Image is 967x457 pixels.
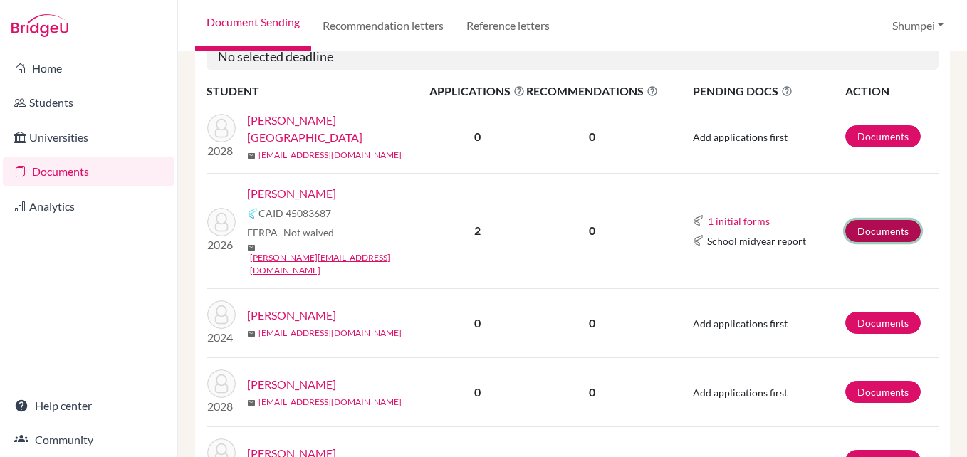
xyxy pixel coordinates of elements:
[429,83,525,100] span: APPLICATIONS
[693,387,788,399] span: Add applications first
[526,128,658,145] p: 0
[258,396,402,409] a: [EMAIL_ADDRESS][DOMAIN_NAME]
[11,14,68,37] img: Bridge-U
[278,226,334,238] span: - Not waived
[247,307,336,324] a: [PERSON_NAME]
[247,399,256,407] span: mail
[3,88,174,117] a: Students
[693,235,704,246] img: Common App logo
[474,130,481,143] b: 0
[247,330,256,338] span: mail
[247,208,258,219] img: Common App logo
[207,369,236,398] img: YAMADA, Yuyu
[3,192,174,221] a: Analytics
[247,376,336,393] a: [PERSON_NAME]
[207,300,236,329] img: YAMADA, Karin
[250,251,439,277] a: [PERSON_NAME][EMAIL_ADDRESS][DOMAIN_NAME]
[526,83,658,100] span: RECOMMENDATIONS
[474,385,481,399] b: 0
[693,83,844,100] span: PENDING DOCS
[258,206,331,221] span: CAID 45083687
[707,213,770,229] button: 1 initial forms
[207,114,236,142] img: TSUGAOKA, Yamane
[526,384,658,401] p: 0
[845,220,921,242] a: Documents
[207,329,236,346] p: 2024
[3,54,174,83] a: Home
[207,43,939,70] h5: No selected deadline
[258,149,402,162] a: [EMAIL_ADDRESS][DOMAIN_NAME]
[3,157,174,186] a: Documents
[3,426,174,454] a: Community
[845,125,921,147] a: Documents
[207,142,236,159] p: 2028
[207,398,236,415] p: 2028
[693,131,788,143] span: Add applications first
[207,208,236,236] img: Yabumoto, Leonardo
[247,185,336,202] a: [PERSON_NAME]
[845,381,921,403] a: Documents
[707,233,806,248] span: School midyear report
[247,225,334,240] span: FERPA
[3,392,174,420] a: Help center
[845,82,939,100] th: ACTION
[3,123,174,152] a: Universities
[207,82,429,100] th: STUDENT
[474,316,481,330] b: 0
[247,112,439,146] a: [PERSON_NAME][GEOGRAPHIC_DATA]
[526,222,658,239] p: 0
[845,312,921,334] a: Documents
[526,315,658,332] p: 0
[693,215,704,226] img: Common App logo
[693,317,788,330] span: Add applications first
[247,243,256,252] span: mail
[247,152,256,160] span: mail
[474,224,481,237] b: 2
[886,12,950,39] button: Shumpei
[258,327,402,340] a: [EMAIL_ADDRESS][DOMAIN_NAME]
[207,236,236,253] p: 2026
